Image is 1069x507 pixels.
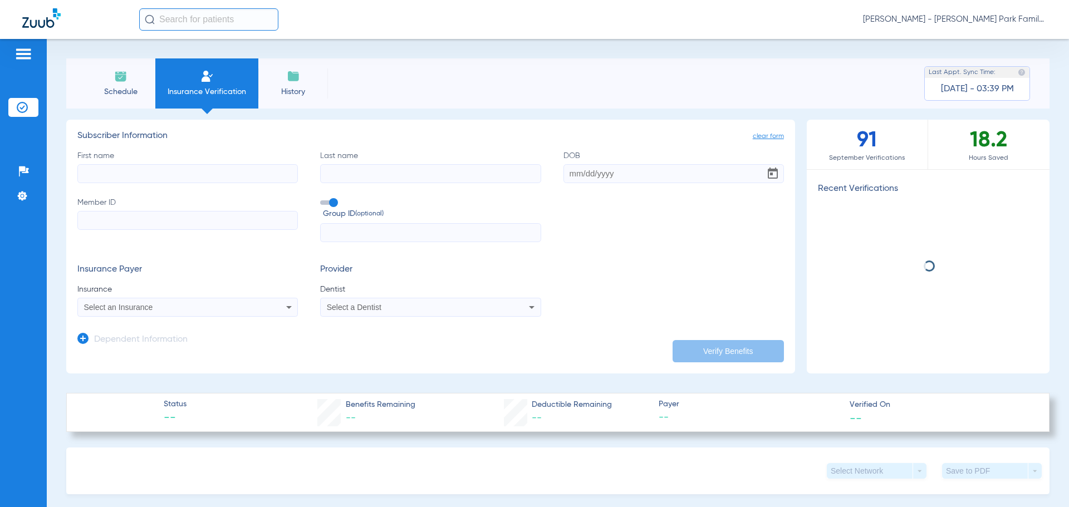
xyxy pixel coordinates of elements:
[145,14,155,24] img: Search Icon
[563,164,784,183] input: DOBOpen calendar
[94,86,147,97] span: Schedule
[807,152,928,164] span: September Verifications
[77,164,298,183] input: First name
[673,340,784,362] button: Verify Benefits
[1018,68,1026,76] img: last sync help info
[22,8,61,28] img: Zuub Logo
[114,70,128,83] img: Schedule
[563,150,784,183] label: DOB
[941,83,1014,95] span: [DATE] - 03:39 PM
[77,284,298,295] span: Insurance
[320,264,541,275] h3: Provider
[929,67,996,78] span: Last Appt. Sync Time:
[77,131,784,142] h3: Subscriber Information
[77,150,298,183] label: First name
[287,70,300,83] img: History
[164,411,187,426] span: --
[355,208,384,220] small: (optional)
[928,120,1050,169] div: 18.2
[320,284,541,295] span: Dentist
[753,131,784,142] span: clear form
[14,47,32,61] img: hamburger-icon
[850,412,862,424] span: --
[327,303,381,312] span: Select a Dentist
[84,303,153,312] span: Select an Insurance
[807,120,928,169] div: 91
[532,399,612,411] span: Deductible Remaining
[863,14,1047,25] span: [PERSON_NAME] - [PERSON_NAME] Park Family Dentistry
[320,150,541,183] label: Last name
[807,184,1050,195] h3: Recent Verifications
[323,208,541,220] span: Group ID
[346,413,356,423] span: --
[267,86,320,97] span: History
[532,413,542,423] span: --
[850,399,1031,411] span: Verified On
[77,197,298,243] label: Member ID
[139,8,278,31] input: Search for patients
[77,211,298,230] input: Member ID
[164,398,187,410] span: Status
[659,411,840,425] span: --
[94,334,188,346] h3: Dependent Information
[762,163,784,185] button: Open calendar
[928,152,1050,164] span: Hours Saved
[659,398,840,410] span: Payer
[200,70,214,83] img: Manual Insurance Verification
[346,399,415,411] span: Benefits Remaining
[77,264,298,275] h3: Insurance Payer
[320,164,541,183] input: Last name
[164,86,250,97] span: Insurance Verification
